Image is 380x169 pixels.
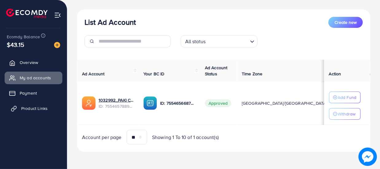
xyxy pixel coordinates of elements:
[184,37,207,46] span: All status
[143,96,157,110] img: ic-ba-acc.ded83a64.svg
[181,35,257,47] div: Search for option
[329,71,341,77] span: Action
[20,90,37,96] span: Payment
[5,72,62,84] a: My ad accounts
[205,65,228,77] span: Ad Account Status
[6,9,48,18] img: logo
[242,100,327,106] span: [GEOGRAPHIC_DATA]/[GEOGRAPHIC_DATA]
[5,102,62,115] a: Product Links
[7,34,40,40] span: Ecomdy Balance
[335,19,357,25] span: Create new
[7,40,24,49] span: $43.15
[54,12,61,19] img: menu
[84,18,136,27] h3: List Ad Account
[358,148,377,166] img: image
[54,42,60,48] img: image
[82,134,122,141] span: Account per page
[20,75,51,81] span: My ad accounts
[328,17,363,28] button: Create new
[5,87,62,99] a: Payment
[143,71,165,77] span: Your BC ID
[242,71,262,77] span: Time Zone
[160,100,195,107] p: ID: 7554656687685779463
[205,99,231,107] span: Approved
[152,134,219,141] span: Showing 1 To 10 of 1 account(s)
[5,56,62,69] a: Overview
[20,59,38,66] span: Overview
[99,97,134,110] div: <span class='underline'>1032992_PAKI CART_1758955939376</span></br>7554657889848197127
[82,71,105,77] span: Ad Account
[329,92,361,103] button: Add Fund
[329,108,361,120] button: Withdraw
[82,96,96,110] img: ic-ads-acc.e4c84228.svg
[21,105,48,111] span: Product Links
[338,110,356,118] p: Withdraw
[99,97,134,103] a: 1032992_PAKI CART_1758955939376
[207,36,247,46] input: Search for option
[99,103,134,109] span: ID: 7554657889848197127
[338,94,357,101] p: Add Fund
